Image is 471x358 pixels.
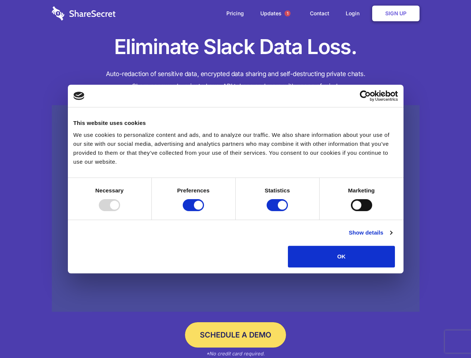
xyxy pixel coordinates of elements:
div: We use cookies to personalize content and ads, and to analyze our traffic. We also share informat... [73,131,398,166]
strong: Preferences [177,187,210,194]
img: logo [73,92,85,100]
a: Sign Up [372,6,420,21]
strong: Statistics [265,187,290,194]
h4: Auto-redaction of sensitive data, encrypted data sharing and self-destructing private chats. Shar... [52,68,420,92]
a: Contact [302,2,337,25]
a: Wistia video thumbnail [52,105,420,312]
span: 1 [285,10,291,16]
strong: Necessary [95,187,124,194]
div: This website uses cookies [73,119,398,128]
a: Pricing [219,2,251,25]
a: Show details [349,228,392,237]
img: logo-wordmark-white-trans-d4663122ce5f474addd5e946df7df03e33cb6a1c49d2221995e7729f52c070b2.svg [52,6,116,21]
a: Usercentrics Cookiebot - opens in a new window [333,90,398,101]
a: Login [338,2,371,25]
a: Schedule a Demo [185,322,286,348]
em: *No credit card required. [206,351,265,357]
strong: Marketing [348,187,375,194]
h1: Eliminate Slack Data Loss. [52,34,420,60]
button: OK [288,246,395,267]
